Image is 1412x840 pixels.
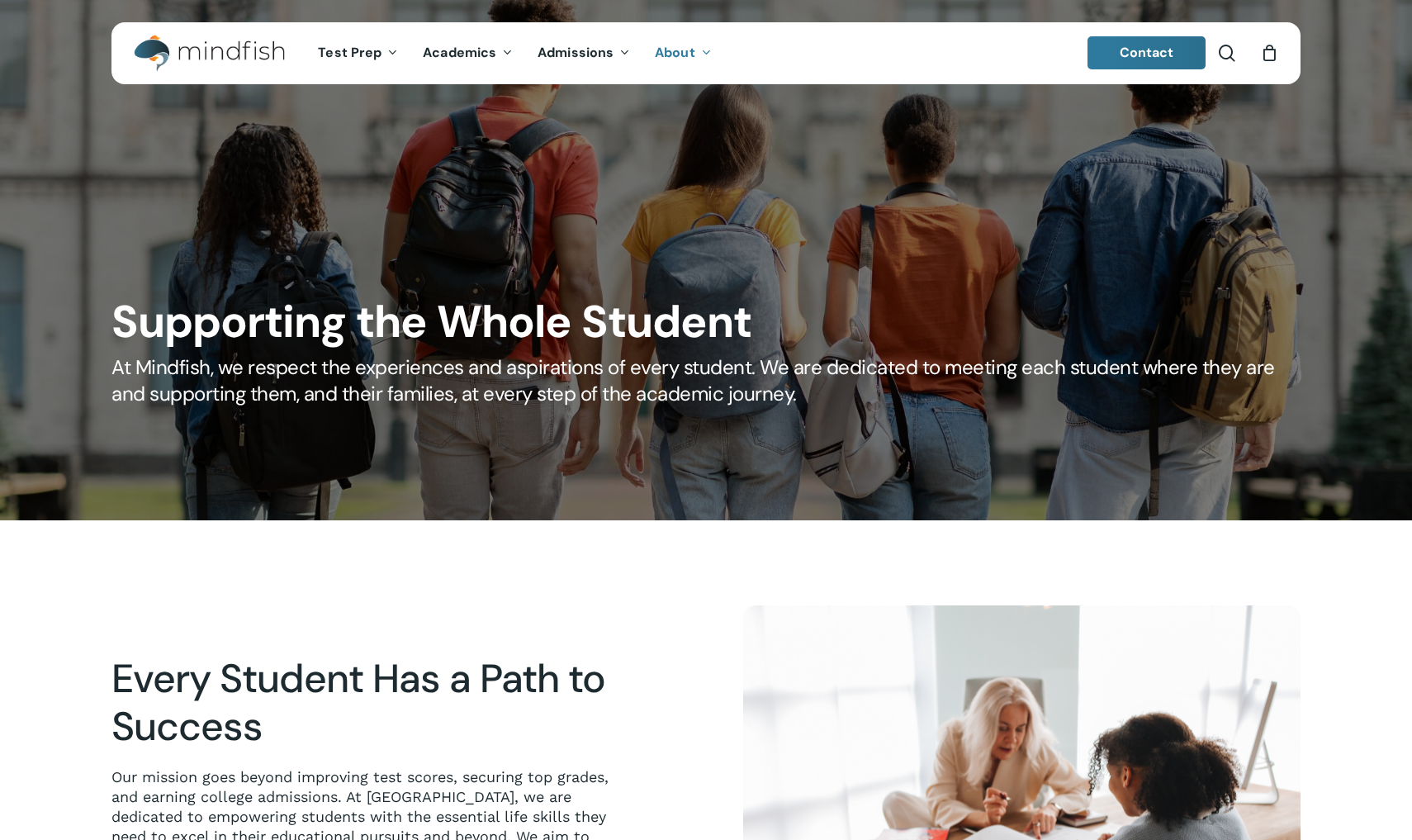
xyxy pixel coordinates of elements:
a: Test Prep [306,46,410,60]
a: Academics [410,46,525,60]
span: Admissions [538,44,614,61]
h2: Every Student Has a Path to Success [111,655,628,751]
span: About [655,44,695,61]
span: Test Prep [318,44,381,61]
nav: Main Menu [306,22,723,84]
h1: Supporting the Whole Student [111,296,1300,349]
a: About [642,46,724,60]
a: Contact [1087,36,1206,69]
span: Contact [1120,44,1174,61]
a: Cart [1260,44,1278,62]
h5: At Mindfish, we respect the experiences and aspirations of every student. We are dedicated to mee... [111,354,1300,407]
span: Academics [423,44,496,61]
a: Admissions [525,46,642,60]
header: Main Menu [111,22,1301,84]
